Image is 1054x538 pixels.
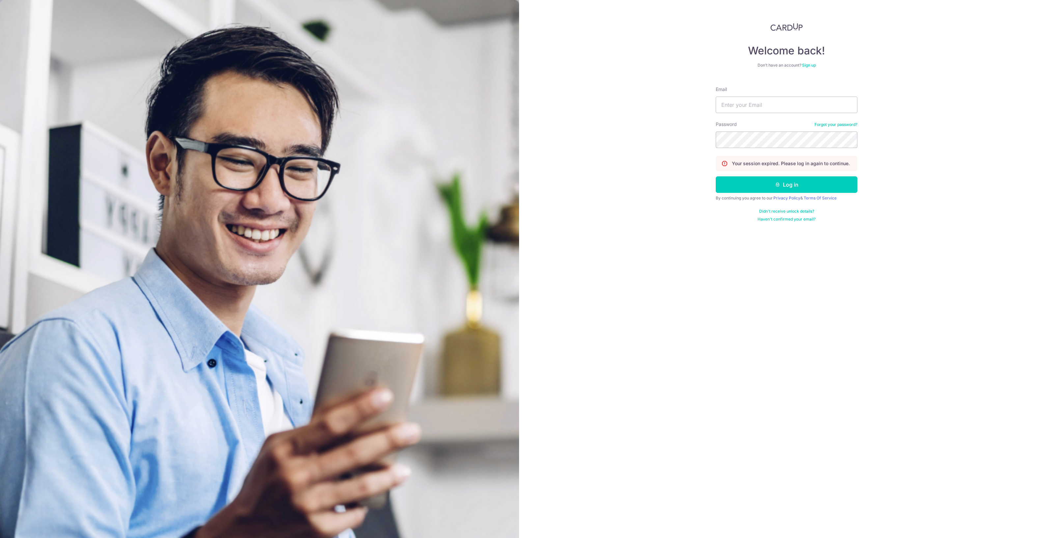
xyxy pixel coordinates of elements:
[732,160,850,167] p: Your session expired. Please log in again to continue.
[716,195,857,201] div: By continuing you agree to our &
[716,86,727,93] label: Email
[802,63,816,68] a: Sign up
[758,217,816,222] a: Haven't confirmed your email?
[815,122,857,127] a: Forgot your password?
[759,209,814,214] a: Didn't receive unlock details?
[716,97,857,113] input: Enter your Email
[770,23,803,31] img: CardUp Logo
[773,195,800,200] a: Privacy Policy
[716,44,857,57] h4: Welcome back!
[716,121,737,128] label: Password
[716,176,857,193] button: Log in
[804,195,837,200] a: Terms Of Service
[716,63,857,68] div: Don’t have an account?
